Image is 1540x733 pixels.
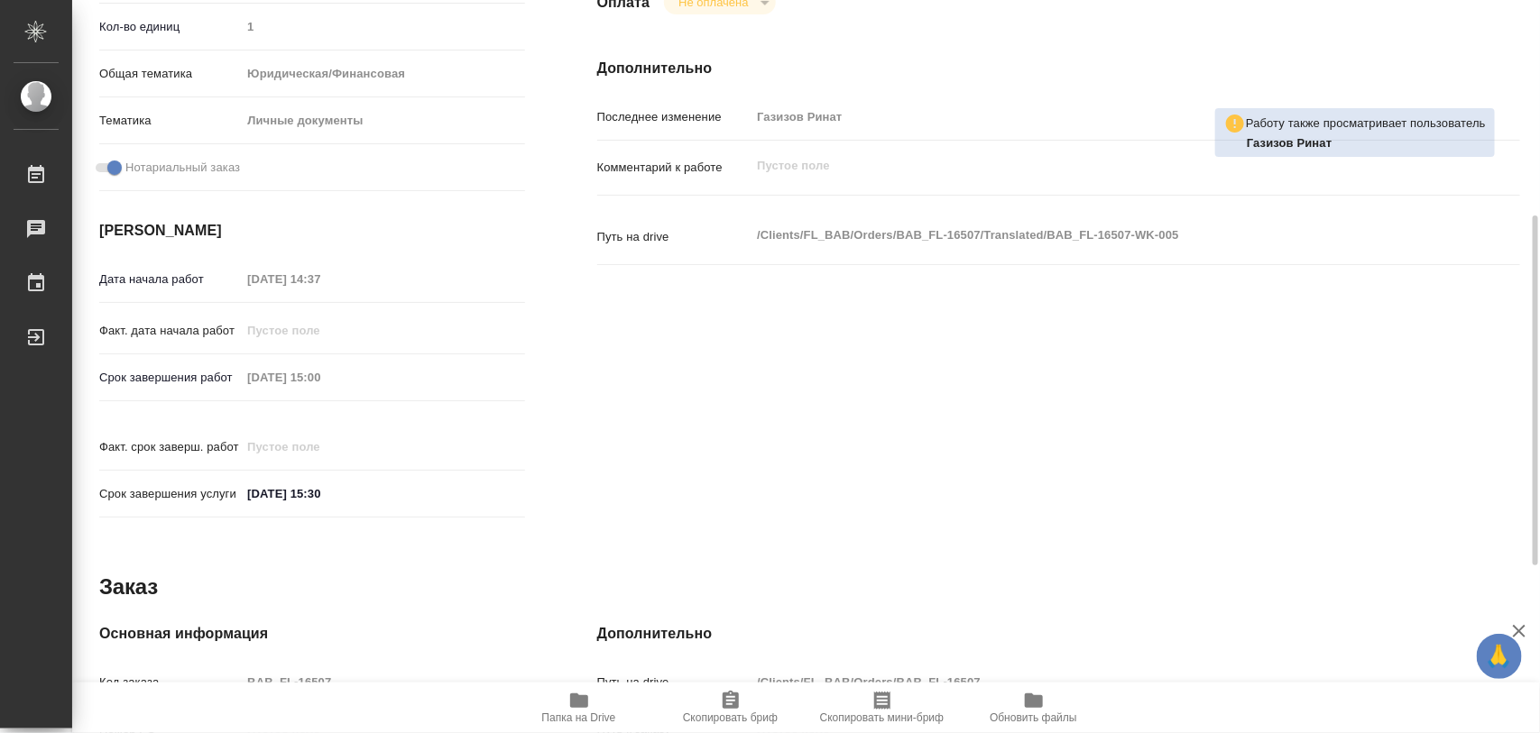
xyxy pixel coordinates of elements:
span: Обновить файлы [990,711,1077,724]
textarea: /Clients/FL_BAB/Orders/BAB_FL-16507/Translated/BAB_FL-16507-WK-005 [751,220,1443,251]
span: 🙏 [1484,637,1515,675]
input: Пустое поле [751,104,1443,130]
h4: Дополнительно [597,623,1520,645]
h4: Дополнительно [597,58,1520,79]
input: Пустое поле [241,364,399,390]
b: Газизов Ринат [1247,136,1332,150]
span: Скопировать бриф [683,711,778,724]
p: Факт. срок заверш. работ [99,438,241,456]
input: Пустое поле [241,266,399,292]
button: Папка на Drive [503,683,655,733]
input: Пустое поле [241,14,524,40]
span: Нотариальный заказ [125,159,240,177]
p: Код заказа [99,673,241,692]
div: Юридическая/Финансовая [241,59,524,89]
input: Пустое поле [241,669,524,695]
p: Тематика [99,112,241,130]
h2: Заказ [99,573,158,601]
p: Срок завершения работ [99,369,241,387]
p: Срок завершения услуги [99,485,241,503]
span: Папка на Drive [542,711,616,724]
div: Личные документы [241,105,524,136]
p: Комментарий к работе [597,159,752,177]
input: Пустое поле [241,317,399,344]
h4: [PERSON_NAME] [99,220,525,242]
button: Обновить файлы [958,683,1110,733]
p: Путь на drive [597,673,752,692]
input: Пустое поле [241,434,399,460]
span: Скопировать мини-бриф [820,711,944,724]
p: Кол-во единиц [99,18,241,36]
h4: Основная информация [99,623,525,645]
p: Дата начала работ [99,270,241,289]
input: Пустое поле [751,669,1443,695]
p: Факт. дата начала работ [99,322,241,340]
p: Путь на drive [597,228,752,246]
p: Общая тематика [99,65,241,83]
button: 🙏 [1477,634,1522,679]
p: Газизов Ринат [1247,134,1486,152]
button: Скопировать бриф [655,683,807,733]
button: Скопировать мини-бриф [807,683,958,733]
p: Последнее изменение [597,108,752,126]
input: ✎ Введи что-нибудь [241,481,399,507]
